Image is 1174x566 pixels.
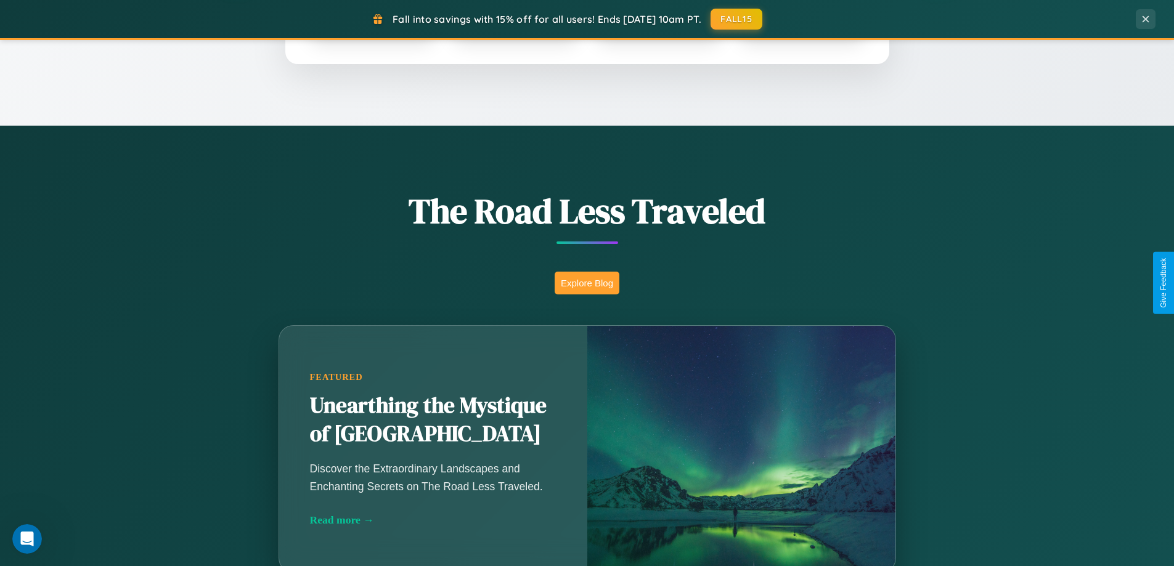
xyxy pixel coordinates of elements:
button: Explore Blog [555,272,619,294]
button: FALL15 [711,9,762,30]
h2: Unearthing the Mystique of [GEOGRAPHIC_DATA] [310,392,556,448]
div: Read more → [310,514,556,527]
h1: The Road Less Traveled [218,187,957,235]
p: Discover the Extraordinary Landscapes and Enchanting Secrets on The Road Less Traveled. [310,460,556,495]
div: Featured [310,372,556,382]
span: Fall into savings with 15% off for all users! Ends [DATE] 10am PT. [393,13,701,25]
iframe: Intercom live chat [12,524,42,554]
div: Give Feedback [1159,258,1168,308]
